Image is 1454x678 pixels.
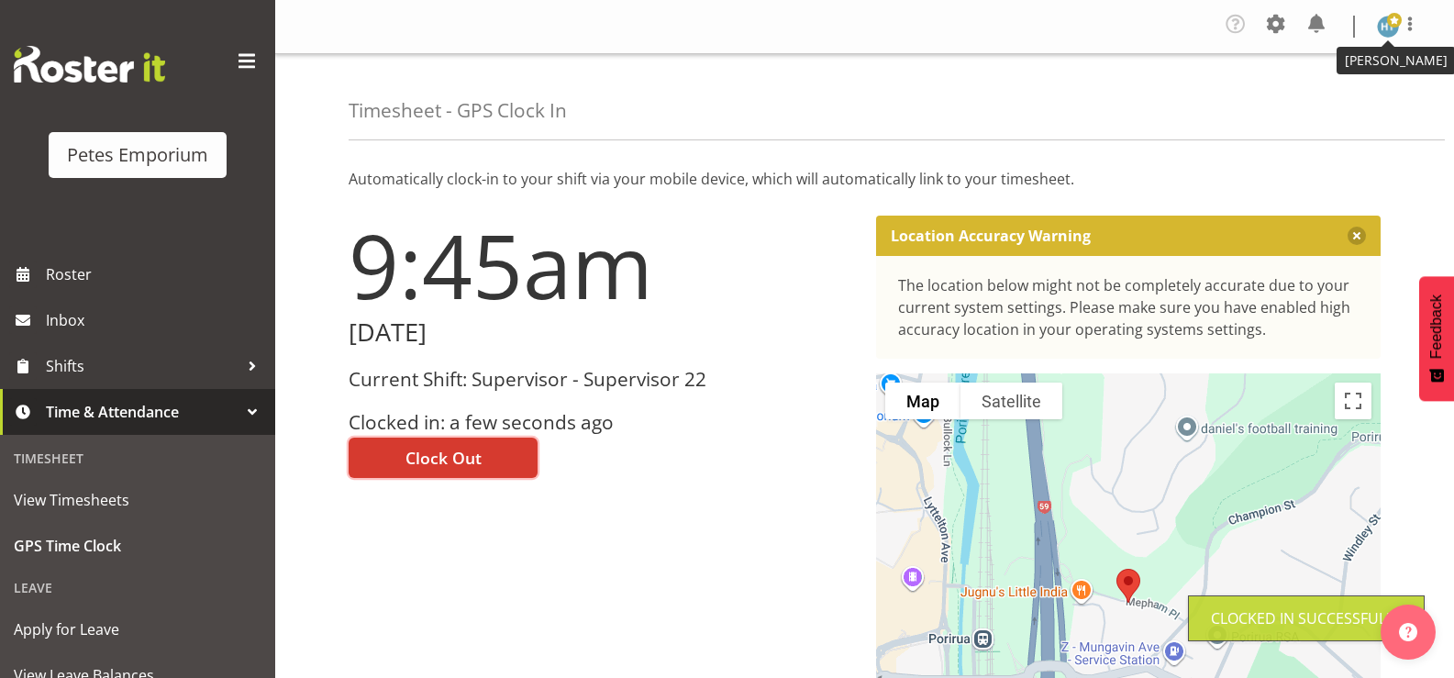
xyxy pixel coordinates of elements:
[405,446,482,470] span: Clock Out
[349,412,854,433] h3: Clocked in: a few seconds ago
[1211,607,1402,629] div: Clocked in Successfully
[1335,383,1371,419] button: Toggle fullscreen view
[1419,276,1454,401] button: Feedback - Show survey
[1399,623,1417,641] img: help-xxl-2.png
[5,606,271,652] a: Apply for Leave
[349,318,854,347] h2: [DATE]
[46,352,239,380] span: Shifts
[349,168,1381,190] p: Automatically clock-in to your shift via your mobile device, which will automatically link to you...
[5,569,271,606] div: Leave
[46,398,239,426] span: Time & Attendance
[349,369,854,390] h3: Current Shift: Supervisor - Supervisor 22
[885,383,960,419] button: Show street map
[898,274,1360,340] div: The location below might not be completely accurate due to your current system settings. Please m...
[349,216,854,315] h1: 9:45am
[349,438,538,478] button: Clock Out
[1348,227,1366,245] button: Close message
[46,306,266,334] span: Inbox
[14,616,261,643] span: Apply for Leave
[67,141,208,169] div: Petes Emporium
[349,100,567,121] h4: Timesheet - GPS Clock In
[46,261,266,288] span: Roster
[1377,16,1399,38] img: helena-tomlin701.jpg
[14,532,261,560] span: GPS Time Clock
[14,46,165,83] img: Rosterit website logo
[960,383,1062,419] button: Show satellite imagery
[5,477,271,523] a: View Timesheets
[1428,295,1445,359] span: Feedback
[14,486,261,514] span: View Timesheets
[891,227,1091,245] p: Location Accuracy Warning
[5,523,271,569] a: GPS Time Clock
[5,439,271,477] div: Timesheet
